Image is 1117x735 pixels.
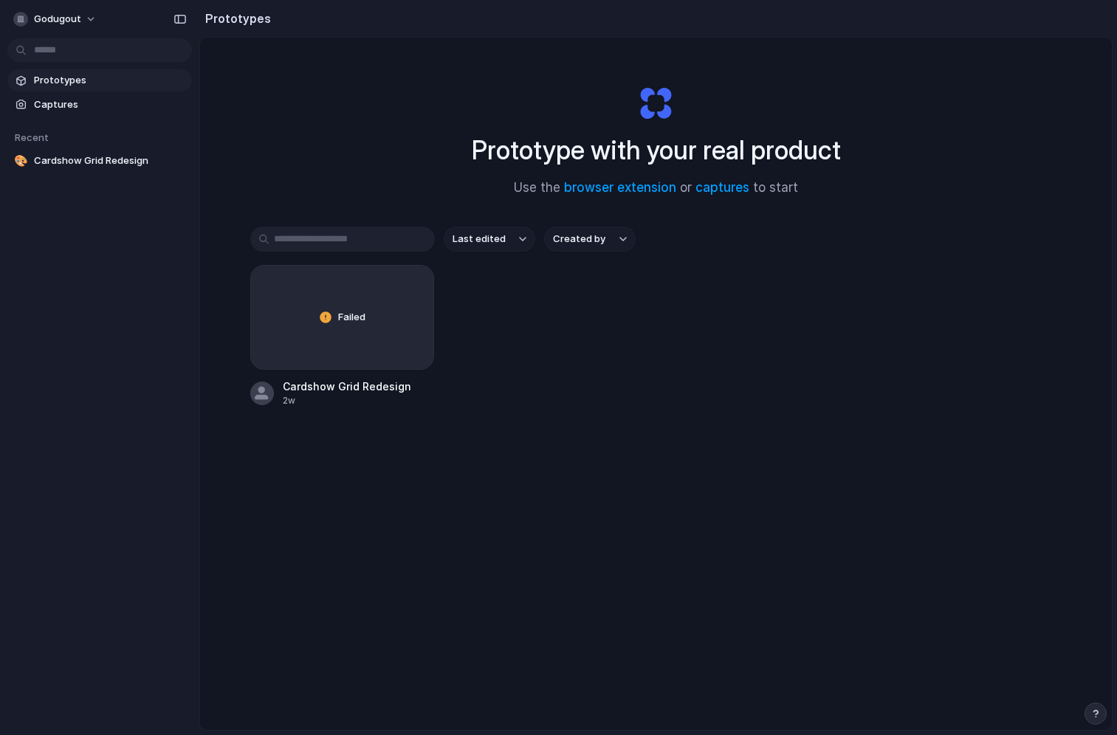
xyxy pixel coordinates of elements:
[553,232,605,246] span: Created by
[34,153,186,168] span: Cardshow Grid Redesign
[283,379,435,394] span: Cardshow Grid Redesign
[34,97,186,112] span: Captures
[695,180,749,195] a: captures
[7,150,192,172] a: 🎨Cardshow Grid Redesign
[514,179,798,198] span: Use the or to start
[250,265,435,407] a: FailedCardshow Grid Redesign2w
[453,232,506,246] span: Last edited
[544,227,636,252] button: Created by
[15,131,49,143] span: Recent
[34,73,186,88] span: Prototypes
[34,12,81,27] span: godugout
[7,94,192,116] a: Captures
[7,7,104,31] button: godugout
[13,153,28,168] div: 🎨
[7,69,192,92] a: Prototypes
[283,394,435,407] div: 2w
[338,310,365,325] span: Failed
[564,180,676,195] a: browser extension
[444,227,535,252] button: Last edited
[199,10,271,27] h2: Prototypes
[472,131,841,170] h1: Prototype with your real product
